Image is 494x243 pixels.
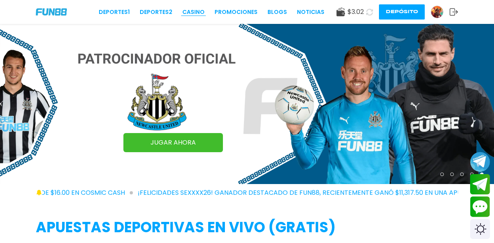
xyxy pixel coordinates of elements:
[470,196,490,217] button: Contact customer service
[36,217,458,238] h2: APUESTAS DEPORTIVAS EN VIVO (gratis)
[431,6,443,18] img: Avatar
[470,219,490,239] div: Switch theme
[268,8,287,16] a: BLOGS
[379,4,425,20] button: Depósito
[140,8,172,16] a: Deportes2
[99,8,130,16] a: Deportes1
[215,8,258,16] a: Promociones
[182,8,205,16] a: CASINO
[36,8,67,15] img: Company Logo
[470,151,490,172] button: Join telegram channel
[431,6,449,18] a: Avatar
[123,133,223,152] a: JUGAR AHORA
[297,8,324,16] a: NOTICIAS
[470,174,490,195] button: Join telegram
[348,7,364,17] span: $ 3.02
